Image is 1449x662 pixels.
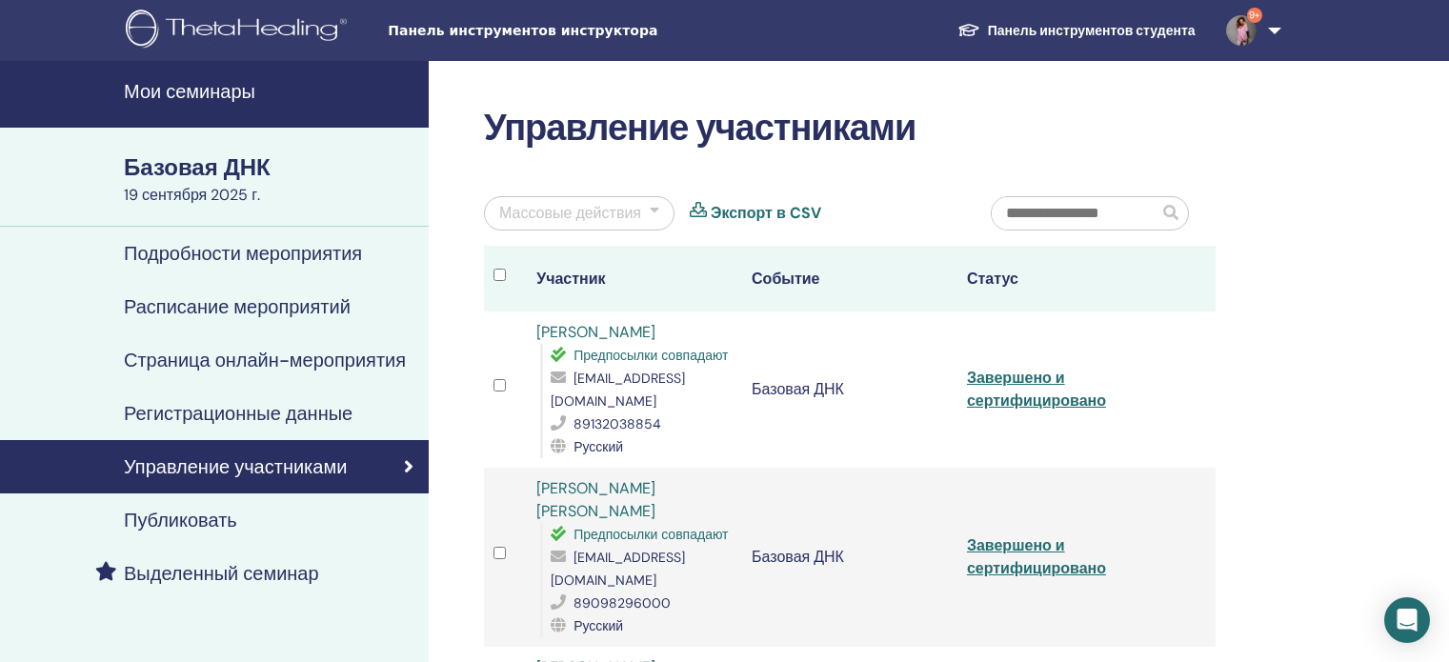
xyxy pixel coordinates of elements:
[124,348,406,372] font: Страница онлайн-мероприятия
[1249,9,1260,21] font: 9+
[499,203,641,223] font: Массовые действия
[124,401,352,426] font: Регистрационные данные
[536,269,605,289] font: Участник
[124,79,255,104] font: Мои семинары
[124,561,319,586] font: Выделенный семинар
[574,347,728,364] font: Предпосылки совпадают
[574,617,623,634] font: Русский
[124,185,260,205] font: 19 сентября 2025 г.
[574,415,661,432] font: 89132038854
[126,10,353,52] img: logo.png
[536,322,655,342] a: [PERSON_NAME]
[551,370,685,410] font: [EMAIL_ADDRESS][DOMAIN_NAME]
[484,104,916,151] font: Управление участниками
[752,379,844,399] font: Базовая ДНК
[124,152,271,182] font: Базовая ДНК
[124,508,237,532] font: Публиковать
[1226,15,1257,46] img: default.jpg
[574,594,671,612] font: 89098296000
[1384,597,1430,643] div: Открытый Интерком Мессенджер
[388,23,657,38] font: Панель инструментов инструктора
[967,269,1018,289] font: Статус
[711,202,821,225] a: Экспорт в CSV
[752,547,844,567] font: Базовая ДНК
[752,269,819,289] font: Событие
[957,22,980,38] img: graduation-cap-white.svg
[988,22,1196,39] font: Панель инструментов студента
[124,294,351,319] font: Расписание мероприятий
[967,535,1106,578] a: Завершено и сертифицировано
[967,368,1106,411] a: Завершено и сертифицировано
[942,12,1211,49] a: Панель инструментов студента
[112,151,429,207] a: Базовая ДНК19 сентября 2025 г.
[551,549,685,589] font: [EMAIL_ADDRESS][DOMAIN_NAME]
[124,241,362,266] font: Подробности мероприятия
[124,454,347,479] font: Управление участниками
[711,203,821,223] font: Экспорт в CSV
[574,438,623,455] font: Русский
[574,526,728,543] font: Предпосылки совпадают
[536,478,655,521] a: [PERSON_NAME] [PERSON_NAME]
